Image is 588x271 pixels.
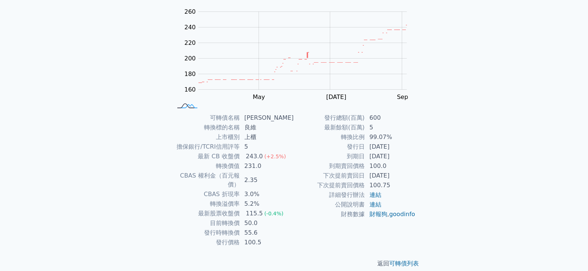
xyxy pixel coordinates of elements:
tspan: 160 [184,86,196,93]
td: 100.75 [365,181,416,190]
a: 財報狗 [369,211,387,218]
td: 600 [365,113,416,123]
g: Series [198,25,407,83]
td: 目前轉換價 [173,218,240,228]
tspan: 240 [184,24,196,31]
td: 100.5 [240,238,294,247]
a: 連結 [369,201,381,208]
td: 50.0 [240,218,294,228]
a: goodinfo [389,211,415,218]
td: 99.07% [365,132,416,142]
td: 231.0 [240,161,294,171]
p: 返回 [164,259,425,268]
td: 轉換比例 [294,132,365,142]
td: , [365,209,416,219]
div: 243.0 [244,152,265,161]
td: 最新餘額(百萬) [294,123,365,132]
td: 100.0 [365,161,416,171]
div: 115.5 [244,209,265,218]
td: 上市櫃別 [173,132,240,142]
td: CBAS 權利金（百元報價） [173,171,240,189]
td: 財務數據 [294,209,365,219]
td: 55.6 [240,228,294,238]
td: 良維 [240,123,294,132]
tspan: 260 [184,8,196,15]
td: 發行日 [294,142,365,152]
td: 轉換價值 [173,161,240,171]
td: 轉換溢價率 [173,199,240,209]
td: 上櫃 [240,132,294,142]
a: 可轉債列表 [389,260,419,267]
td: 發行價格 [173,238,240,247]
td: 5.2% [240,199,294,209]
td: [DATE] [365,142,416,152]
td: 下次提前賣回價格 [294,181,365,190]
td: 轉換標的名稱 [173,123,240,132]
div: 聊天小工具 [551,235,588,271]
tspan: 220 [184,39,196,46]
td: [DATE] [365,171,416,181]
a: 連結 [369,191,381,198]
td: [DATE] [365,152,416,161]
td: CBAS 折現率 [173,189,240,199]
td: 5 [240,142,294,152]
td: [PERSON_NAME] [240,113,294,123]
tspan: 200 [184,55,196,62]
td: 5 [365,123,416,132]
td: 2.35 [240,171,294,189]
td: 最新 CB 收盤價 [173,152,240,161]
td: 可轉債名稱 [173,113,240,123]
td: 公開說明書 [294,200,365,209]
td: 擔保銀行/TCRI信用評等 [173,142,240,152]
td: 詳細發行辦法 [294,190,365,200]
td: 發行總額(百萬) [294,113,365,123]
tspan: 180 [184,70,196,77]
tspan: May [253,93,265,100]
td: 到期日 [294,152,365,161]
td: 下次提前賣回日 [294,171,365,181]
td: 最新股票收盤價 [173,209,240,218]
tspan: Sep [397,93,408,100]
span: (-0.4%) [264,211,283,217]
g: Chart [181,8,418,116]
iframe: Chat Widget [551,235,588,271]
span: (+2.5%) [264,153,286,159]
td: 3.0% [240,189,294,199]
td: 發行時轉換價 [173,228,240,238]
td: 到期賣回價格 [294,161,365,171]
tspan: [DATE] [326,93,346,100]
